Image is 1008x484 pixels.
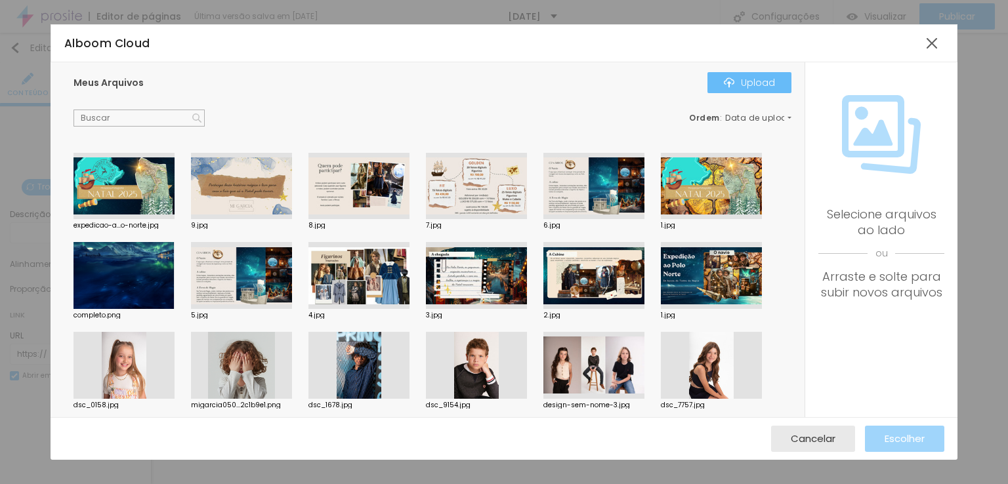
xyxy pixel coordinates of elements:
[543,312,644,319] div: 2.jpg
[308,312,409,319] div: 4.jpg
[885,433,925,444] span: Escolher
[192,113,201,123] img: Icone
[818,207,944,300] div: Selecione arquivos ao lado Arraste e solte para subir novos arquivos
[724,77,775,88] div: Upload
[73,110,205,127] input: Buscar
[191,402,292,409] div: migarcia050...2c1b9e1.png
[707,72,791,93] button: IconeUpload
[543,402,644,409] div: design-sem-nome-3.jpg
[308,402,409,409] div: dsc_1678.jpg
[426,312,527,319] div: 3.jpg
[64,35,150,51] span: Alboom Cloud
[426,222,527,229] div: 7.jpg
[771,426,855,452] button: Cancelar
[725,114,793,122] span: Data de upload
[73,402,175,409] div: dsc_0158.jpg
[661,312,762,319] div: 1.jpg
[842,95,921,174] img: Icone
[73,312,175,319] div: completo.png
[724,77,734,88] img: Icone
[689,114,791,122] div: :
[426,402,527,409] div: dsc_9154.jpg
[791,433,835,444] span: Cancelar
[73,222,175,229] div: expedicao-a...o-norte.jpg
[689,112,720,123] span: Ordem
[543,222,644,229] div: 6.jpg
[308,222,409,229] div: 8.jpg
[818,238,944,269] span: ou
[661,402,762,409] div: dsc_7757.jpg
[661,222,762,229] div: 1.jpg
[73,76,144,89] span: Meus Arquivos
[191,312,292,319] div: 5.jpg
[865,426,944,452] button: Escolher
[191,222,292,229] div: 9.jpg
